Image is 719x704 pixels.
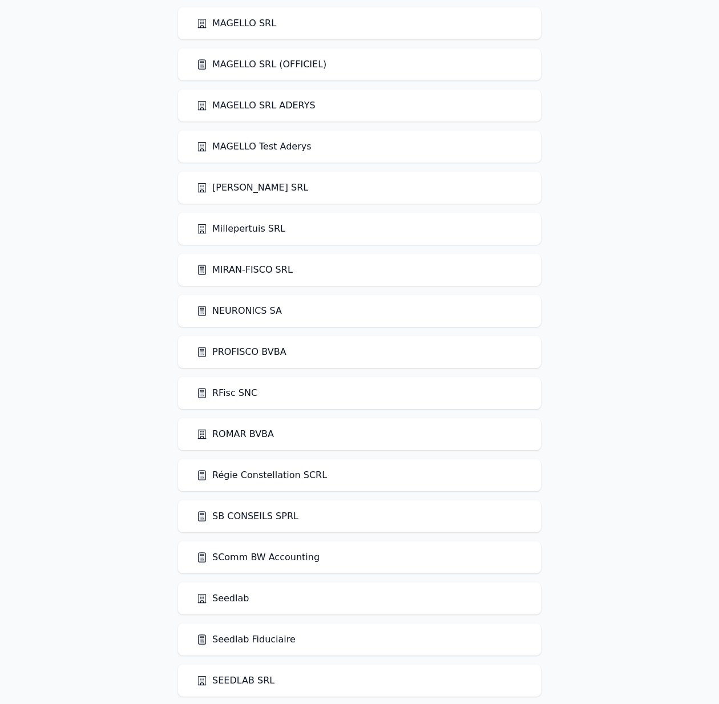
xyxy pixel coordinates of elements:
a: ROMAR BVBA [196,427,274,441]
a: MAGELLO SRL [196,17,276,30]
a: RFisc SNC [196,386,257,400]
a: NEURONICS SA [196,304,282,318]
a: [PERSON_NAME] SRL [196,181,308,195]
a: PROFISCO BVBA [196,345,286,359]
a: Régie Constellation SCRL [196,468,327,482]
a: SComm BW Accounting [196,551,320,564]
a: Seedlab Fiduciaire [196,633,296,646]
a: MAGELLO Test Aderys [196,140,312,153]
a: SEEDLAB SRL [196,674,274,687]
a: Millepertuis SRL [196,222,285,236]
a: MAGELLO SRL ADERYS [196,99,316,112]
a: SB CONSEILS SPRL [196,509,298,523]
a: MIRAN-FISCO SRL [196,263,293,277]
a: MAGELLO SRL (OFFICIEL) [196,58,326,71]
a: Seedlab [196,592,249,605]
